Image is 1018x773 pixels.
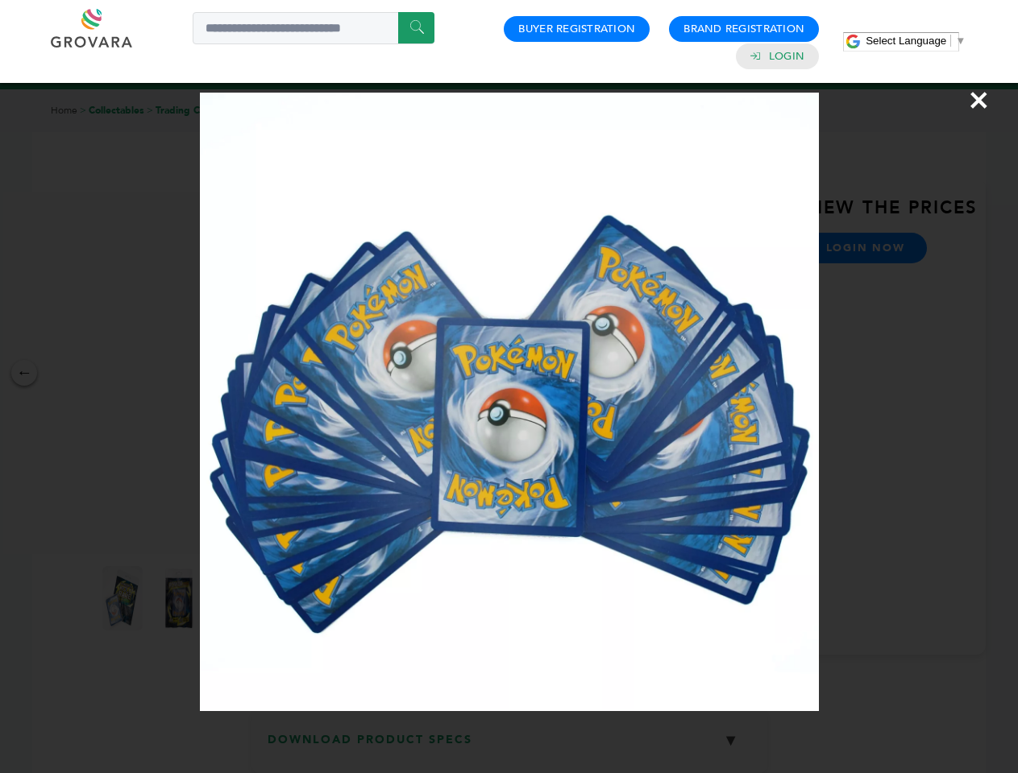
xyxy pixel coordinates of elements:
[518,22,635,36] a: Buyer Registration
[193,12,434,44] input: Search a product or brand...
[769,49,804,64] a: Login
[955,35,966,47] span: ▼
[200,93,819,711] img: Image Preview
[684,22,804,36] a: Brand Registration
[866,35,966,47] a: Select Language​
[950,35,951,47] span: ​
[866,35,946,47] span: Select Language
[968,77,990,122] span: ×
